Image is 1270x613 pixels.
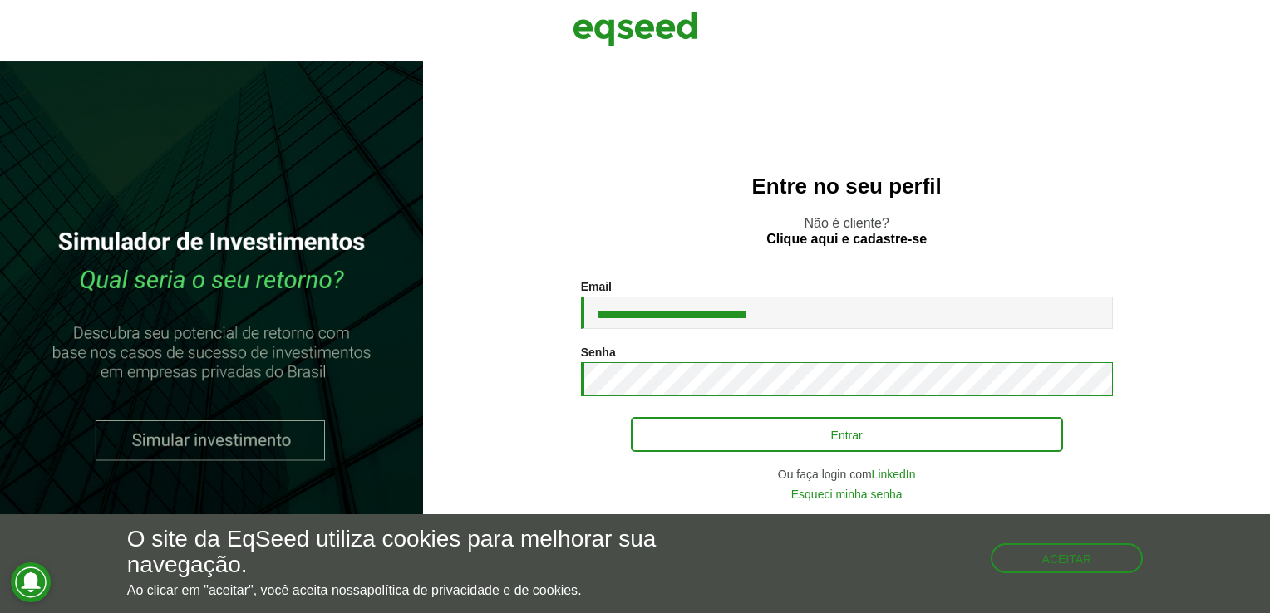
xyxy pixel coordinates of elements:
a: política de privacidade e de cookies [367,584,578,597]
a: LinkedIn [872,468,916,480]
p: Não é cliente? [456,215,1237,247]
p: Ao clicar em "aceitar", você aceita nossa . [127,582,736,598]
a: Clique aqui e cadastre-se [766,233,927,246]
label: Senha [581,346,616,358]
label: Email [581,281,612,292]
img: EqSeed Logo [573,8,697,50]
h2: Entre no seu perfil [456,174,1237,199]
button: Entrar [631,417,1063,452]
a: Esqueci minha senha [791,488,903,500]
div: Ou faça login com [581,468,1113,480]
h5: O site da EqSeed utiliza cookies para melhorar sua navegação. [127,527,736,578]
button: Aceitar [991,543,1144,573]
